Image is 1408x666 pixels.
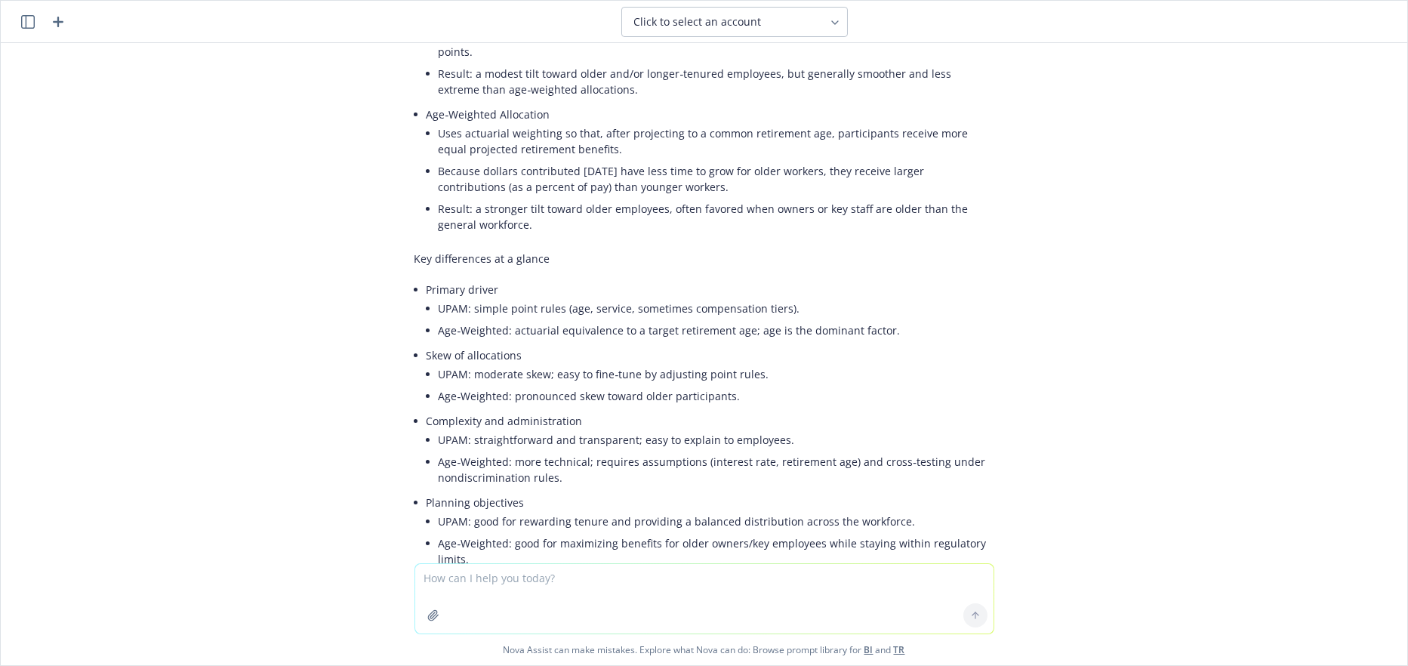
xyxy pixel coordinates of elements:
li: Because dollars contributed [DATE] have less time to grow for older workers, they receive larger ... [439,160,994,198]
li: UPAM: simple point rules (age, service, sometimes compensation tiers). [439,298,994,319]
li: Result: a modest tilt toward older and/or longer‑tenured employees, but generally smoother and le... [439,63,994,100]
a: BI [864,643,873,656]
li: The employer’s total profit‑sharing contribution is divided across participants in proportion to ... [439,25,994,63]
button: Click to select an account [621,7,848,37]
p: Planning objectives [427,495,994,510]
p: Complexity and administration [427,413,994,429]
a: TR [894,643,905,656]
li: UPAM: moderate skew; easy to fine‑tune by adjusting point rules. [439,363,994,385]
li: UPAM: good for rewarding tenure and providing a balanced distribution across the workforce. [439,510,994,532]
p: Primary driver [427,282,994,298]
p: Key differences at a glance [414,251,994,267]
p: Age‑Weighted Allocation [427,106,994,122]
li: Uses actuarial weighting so that, after projecting to a common retirement age, participants recei... [439,122,994,160]
span: Click to select an account [634,14,762,29]
li: Age‑Weighted: actuarial equivalence to a target retirement age; age is the dominant factor. [439,319,994,341]
li: Age‑Weighted: more technical; requires assumptions (interest rate, retirement age) and cross‑test... [439,451,994,489]
p: Skew of allocations [427,347,994,363]
li: Age‑Weighted: good for maximizing benefits for older owners/key employees while staying within re... [439,532,994,570]
span: Nova Assist can make mistakes. Explore what Nova can do: Browse prompt library for and [7,634,1401,665]
li: Result: a stronger tilt toward older employees, often favored when owners or key staff are older ... [439,198,994,236]
li: UPAM: straightforward and transparent; easy to explain to employees. [439,429,994,451]
li: Age‑Weighted: pronounced skew toward older participants. [439,385,994,407]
